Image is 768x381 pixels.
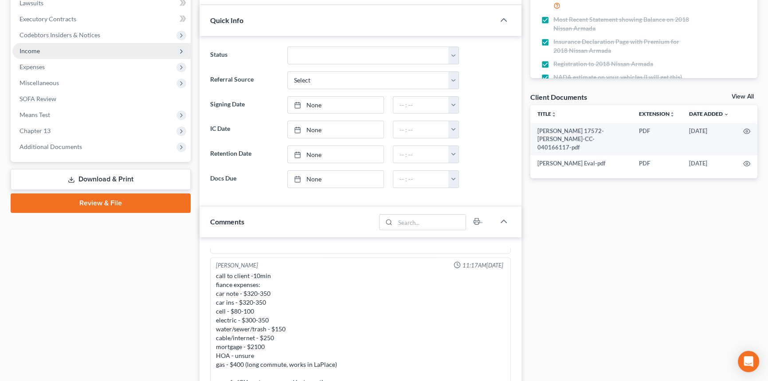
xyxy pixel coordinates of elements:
a: View All [732,94,754,100]
span: Codebtors Insiders & Notices [20,31,100,39]
a: Download & Print [11,169,191,190]
label: Status [206,47,283,64]
div: [PERSON_NAME] [216,261,258,270]
input: -- : -- [393,121,449,138]
a: Review & File [11,193,191,213]
span: Expenses [20,63,45,71]
div: Open Intercom Messenger [738,351,759,372]
a: None [288,146,383,163]
label: IC Date [206,121,283,138]
span: Additional Documents [20,143,82,150]
input: Search... [395,215,466,230]
a: Executory Contracts [12,11,191,27]
span: Income [20,47,40,55]
span: Miscellaneous [20,79,59,86]
span: Most Recent Statement showing Balance on 2018 Nissan Armada [553,15,693,33]
td: PDF [632,155,682,171]
td: [PERSON_NAME] Eval-pdf [530,155,632,171]
label: Referral Source [206,71,283,89]
span: Comments [210,217,244,226]
span: SOFA Review [20,95,56,102]
td: PDF [632,123,682,155]
span: Chapter 13 [20,127,51,134]
a: None [288,97,383,114]
td: [DATE] [682,123,736,155]
span: Executory Contracts [20,15,76,23]
input: -- : -- [393,97,449,114]
a: Date Added expand_more [689,110,729,117]
a: None [288,171,383,188]
a: SOFA Review [12,91,191,107]
td: [DATE] [682,155,736,171]
a: None [288,121,383,138]
label: Retention Date [206,145,283,163]
input: -- : -- [393,171,449,188]
span: Means Test [20,111,50,118]
td: [PERSON_NAME] 17572-[PERSON_NAME]-CC-040166117-pdf [530,123,632,155]
i: unfold_more [551,112,556,117]
span: NADA estimate on your vehicles (I will get this) [553,73,682,82]
div: Client Documents [530,92,587,102]
label: Signing Date [206,96,283,114]
span: Registration to 2018 Nissan Armada [553,59,653,68]
label: Docs Due [206,170,283,188]
span: 11:17AM[DATE] [462,261,503,270]
input: -- : -- [393,146,449,163]
i: expand_more [724,112,729,117]
span: Quick Info [210,16,243,24]
a: Extensionunfold_more [639,110,675,117]
a: Titleunfold_more [537,110,556,117]
i: unfold_more [670,112,675,117]
span: Insurance Declaration Page with Premium for 2018 Nissan Armada [553,37,693,55]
